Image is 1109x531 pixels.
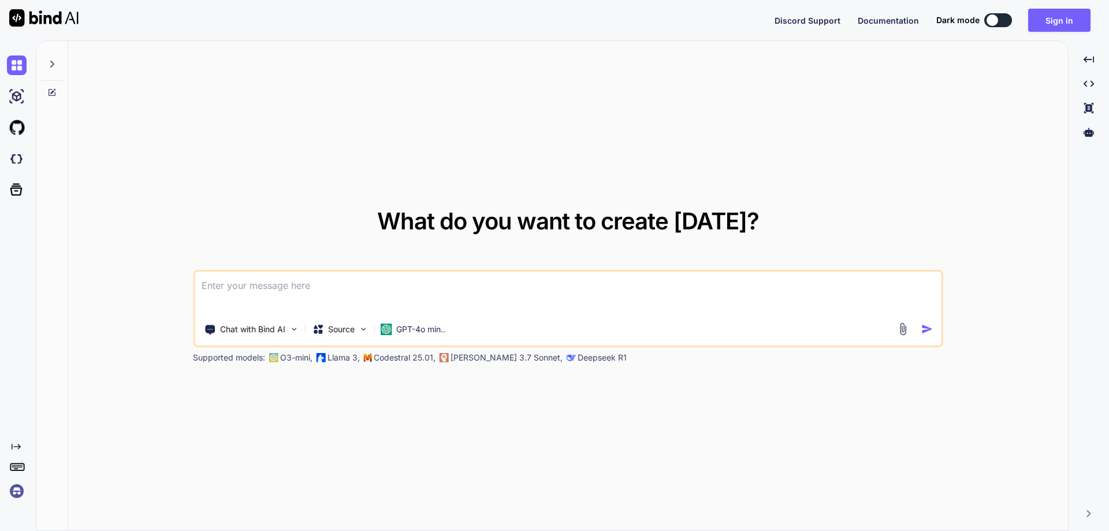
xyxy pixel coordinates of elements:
[193,352,265,363] p: Supported models:
[896,322,910,336] img: attachment
[328,324,355,335] p: Source
[328,352,360,363] p: Llama 3,
[316,353,325,362] img: Llama2
[921,323,933,335] img: icon
[9,9,79,27] img: Bind AI
[358,324,368,334] img: Pick Models
[7,149,27,169] img: darkCloudIdeIcon
[775,16,840,25] span: Discord Support
[363,354,371,362] img: Mistral-AI
[775,14,840,27] button: Discord Support
[936,14,980,26] span: Dark mode
[280,352,312,363] p: O3-mini,
[380,324,392,335] img: GPT-4o mini
[1028,9,1091,32] button: Sign in
[377,207,759,235] span: What do you want to create [DATE]?
[7,118,27,138] img: githubLight
[7,87,27,106] img: ai-studio
[858,16,919,25] span: Documentation
[7,55,27,75] img: chat
[578,352,627,363] p: Deepseek R1
[439,353,448,362] img: claude
[7,481,27,501] img: signin
[396,324,445,335] p: GPT-4o min..
[451,352,563,363] p: [PERSON_NAME] 3.7 Sonnet,
[858,14,919,27] button: Documentation
[374,352,436,363] p: Codestral 25.01,
[220,324,285,335] p: Chat with Bind AI
[566,353,575,362] img: claude
[269,353,278,362] img: GPT-4
[289,324,299,334] img: Pick Tools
